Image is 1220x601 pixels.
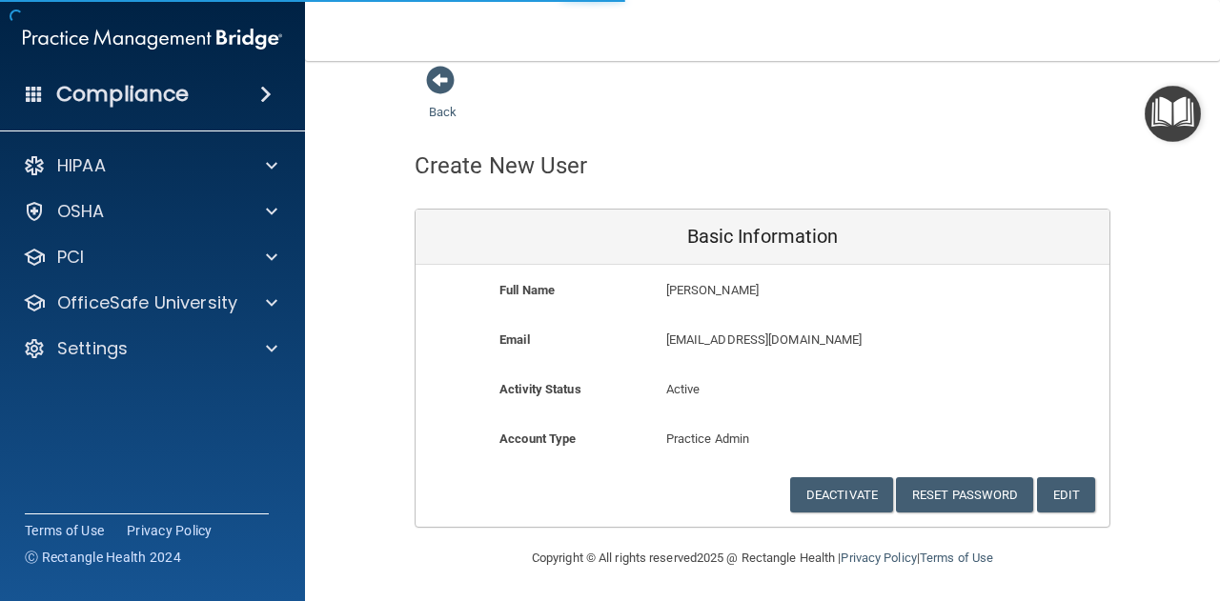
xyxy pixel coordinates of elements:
[415,153,588,178] h4: Create New User
[25,521,104,540] a: Terms of Use
[666,329,970,351] p: [EMAIL_ADDRESS][DOMAIN_NAME]
[25,548,181,567] span: Ⓒ Rectangle Health 2024
[57,200,105,223] p: OSHA
[499,332,530,347] b: Email
[416,210,1109,265] div: Basic Information
[415,528,1110,589] div: Copyright © All rights reserved 2025 @ Rectangle Health | |
[429,82,457,119] a: Back
[666,428,860,451] p: Practice Admin
[1037,477,1095,512] button: Edit
[23,291,277,314] a: OfficeSafe University
[499,431,576,446] b: Account Type
[23,200,277,223] a: OSHA
[23,20,282,58] img: PMB logo
[499,283,555,297] b: Full Name
[666,378,860,401] p: Active
[57,291,237,314] p: OfficeSafe University
[666,279,970,302] p: [PERSON_NAME]
[57,337,128,360] p: Settings
[790,477,893,512] button: Deactivate
[56,81,189,108] h4: Compliance
[920,551,993,565] a: Terms of Use
[841,551,916,565] a: Privacy Policy
[23,246,277,269] a: PCI
[896,477,1033,512] button: Reset Password
[57,154,106,177] p: HIPAA
[23,154,277,177] a: HIPAA
[127,521,213,540] a: Privacy Policy
[57,246,84,269] p: PCI
[23,337,277,360] a: Settings
[499,382,581,396] b: Activity Status
[1145,86,1201,142] button: Open Resource Center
